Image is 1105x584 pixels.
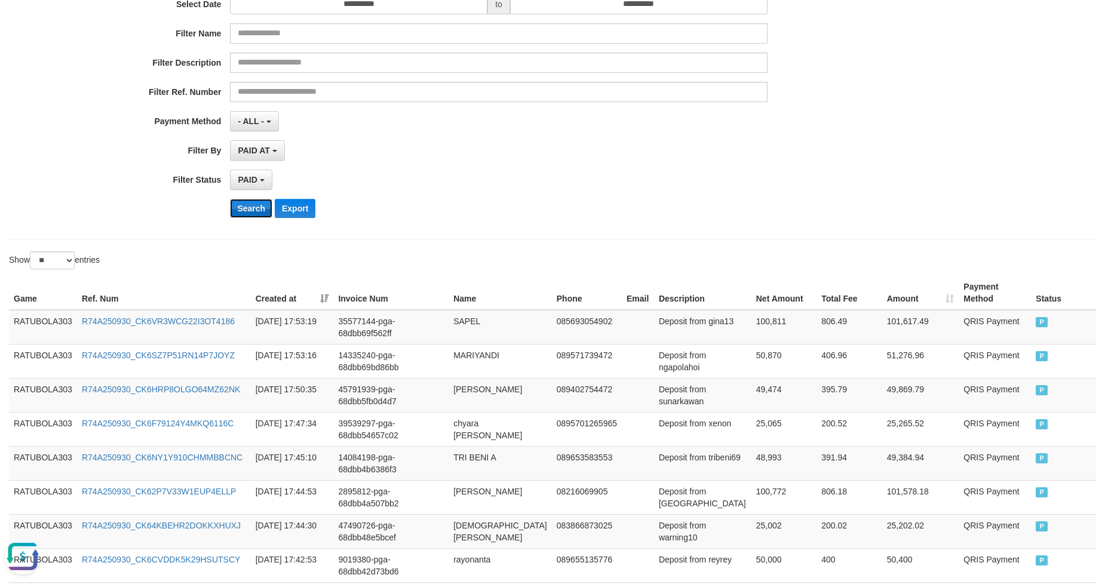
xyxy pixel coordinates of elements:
td: RATUBOLA303 [9,514,77,548]
td: [PERSON_NAME] [449,378,552,412]
select: Showentries [30,251,75,269]
td: [DATE] 17:44:30 [251,514,334,548]
td: [DATE] 17:53:16 [251,344,334,378]
td: QRIS Payment [959,480,1031,514]
td: 806.49 [817,310,882,345]
td: RATUBOLA303 [9,480,77,514]
td: 49,474 [751,378,817,412]
a: R74A250930_CK6NY1Y910CHMMBBCNC [82,453,243,462]
td: 083866873025 [552,514,622,548]
td: 49,384.94 [882,446,959,480]
th: Total Fee [817,276,882,310]
th: Phone [552,276,622,310]
td: [DEMOGRAPHIC_DATA][PERSON_NAME] [449,514,552,548]
th: Created at: activate to sort column ascending [251,276,334,310]
span: PAID [1036,317,1048,327]
a: R74A250930_CK6HRP8OLGO64MZ62NK [82,385,240,394]
td: RATUBOLA303 [9,344,77,378]
td: chyara [PERSON_NAME] [449,412,552,446]
td: 48,993 [751,446,817,480]
span: PAID AT [238,146,269,155]
td: RATUBOLA303 [9,446,77,480]
a: R74A250930_CK6VR3WCG22I3OT4186 [82,316,235,326]
label: Show entries [9,251,100,269]
td: 089402754472 [552,378,622,412]
span: PAID [1036,521,1048,531]
td: Deposit from sunarkawan [654,378,751,412]
span: - ALL - [238,116,264,126]
td: Deposit from reyrey [654,548,751,582]
td: TRI BENI A [449,446,552,480]
a: R74A250930_CK62P7V33W1EUP4ELLP [82,487,236,496]
button: Search [230,199,272,218]
td: 806.18 [817,480,882,514]
td: QRIS Payment [959,548,1031,582]
td: 089653583553 [552,446,622,480]
td: RATUBOLA303 [9,378,77,412]
td: 200.02 [817,514,882,548]
td: 39539297-pga-68dbb54657c02 [333,412,449,446]
td: QRIS Payment [959,514,1031,548]
td: 25,002 [751,514,817,548]
a: R74A250930_CK6SZ7P51RN14P7JOYZ [82,351,235,360]
td: [DATE] 17:47:34 [251,412,334,446]
button: Export [275,199,315,218]
td: 49,869.79 [882,378,959,412]
th: Invoice Num [333,276,449,310]
td: Deposit from xenon [654,412,751,446]
td: 14335240-pga-68dbb69bd86bb [333,344,449,378]
a: R74A250930_CK6F79124Y4MKQ6116C [82,419,234,428]
td: 089655135776 [552,548,622,582]
td: 35577144-pga-68dbb69f562ff [333,310,449,345]
td: 400 [817,548,882,582]
td: Deposit from gina13 [654,310,751,345]
td: QRIS Payment [959,344,1031,378]
td: [DATE] 17:44:53 [251,480,334,514]
th: Status [1031,276,1096,310]
td: 51,276.96 [882,344,959,378]
td: Deposit from ngapolahoi [654,344,751,378]
td: 100,772 [751,480,817,514]
span: PAID [1036,419,1048,429]
td: rayonanta [449,548,552,582]
td: RATUBOLA303 [9,310,77,345]
td: 25,065 [751,412,817,446]
span: PAID [238,175,257,185]
button: PAID AT [230,140,284,161]
td: 9019380-pga-68dbb42d73bd6 [333,548,449,582]
td: [PERSON_NAME] [449,480,552,514]
td: 089571739472 [552,344,622,378]
td: MARIYANDI [449,344,552,378]
td: 25,265.52 [882,412,959,446]
th: Email [622,276,654,310]
td: SAPEL [449,310,552,345]
td: RATUBOLA303 [9,412,77,446]
th: Game [9,276,77,310]
td: 200.52 [817,412,882,446]
td: Deposit from warning10 [654,514,751,548]
th: Name [449,276,552,310]
td: 2895812-pga-68dbb4a507bb2 [333,480,449,514]
th: Ref. Num [77,276,251,310]
td: 391.94 [817,446,882,480]
td: QRIS Payment [959,412,1031,446]
span: PAID [1036,385,1048,395]
span: PAID [1036,453,1048,463]
td: 085693054902 [552,310,622,345]
td: Deposit from tribeni69 [654,446,751,480]
a: R74A250930_CK64KBEHR2DOKKXHUXJ [82,521,241,530]
td: 25,202.02 [882,514,959,548]
th: Net Amount [751,276,817,310]
td: QRIS Payment [959,446,1031,480]
td: Deposit from [GEOGRAPHIC_DATA] [654,480,751,514]
button: Open LiveChat chat widget [5,5,41,41]
td: [DATE] 17:50:35 [251,378,334,412]
button: PAID [230,170,272,190]
a: R74A250930_CK6CVDDK5K29HSUTSCY [82,555,240,564]
td: 50,000 [751,548,817,582]
th: Amount: activate to sort column ascending [882,276,959,310]
span: PAID [1036,351,1048,361]
td: QRIS Payment [959,310,1031,345]
td: 406.96 [817,344,882,378]
td: 395.79 [817,378,882,412]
